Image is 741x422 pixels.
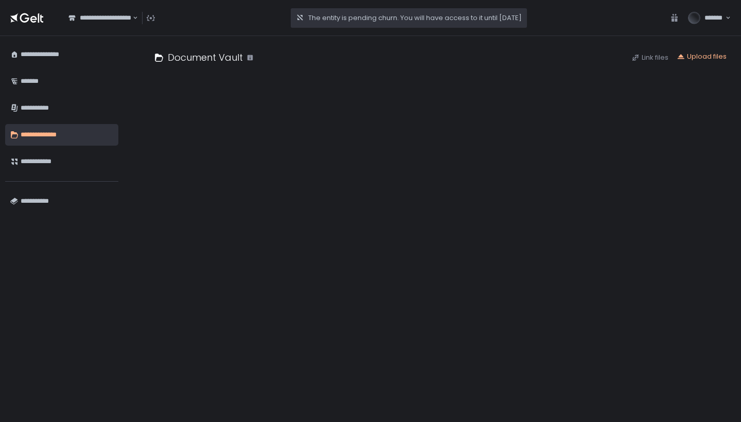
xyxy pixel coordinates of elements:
[131,13,132,23] input: Search for option
[677,52,727,61] button: Upload files
[631,53,668,62] button: Link files
[168,50,243,64] h1: Document Vault
[308,13,522,23] span: The entity is pending churn. You will have access to it until [DATE]
[62,7,138,29] div: Search for option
